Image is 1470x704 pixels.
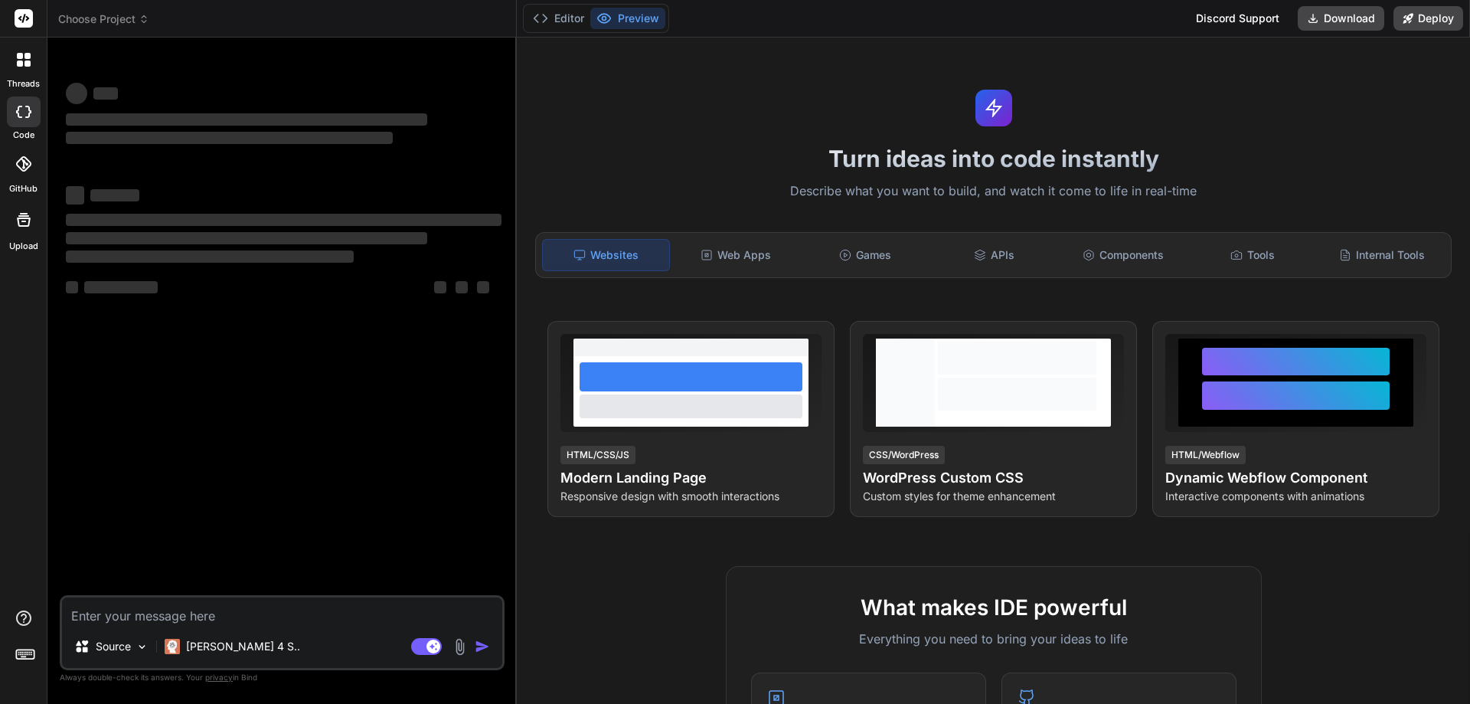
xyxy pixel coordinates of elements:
[13,129,34,142] label: code
[66,113,427,126] span: ‌
[66,186,84,205] span: ‌
[1060,239,1187,271] div: Components
[1318,239,1445,271] div: Internal Tools
[136,640,149,653] img: Pick Models
[526,145,1461,172] h1: Turn ideas into code instantly
[673,239,799,271] div: Web Apps
[560,467,822,489] h4: Modern Landing Page
[527,8,590,29] button: Editor
[96,639,131,654] p: Source
[590,8,665,29] button: Preview
[186,639,300,654] p: [PERSON_NAME] 4 S..
[560,446,635,464] div: HTML/CSS/JS
[1165,489,1426,504] p: Interactive components with animations
[475,639,490,654] img: icon
[863,489,1124,504] p: Custom styles for theme enhancement
[7,77,40,90] label: threads
[863,446,945,464] div: CSS/WordPress
[93,87,118,100] span: ‌
[84,281,158,293] span: ‌
[1187,6,1289,31] div: Discord Support
[802,239,929,271] div: Games
[90,189,139,201] span: ‌
[58,11,149,27] span: Choose Project
[526,182,1461,201] p: Describe what you want to build, and watch it come to life in real-time
[477,281,489,293] span: ‌
[1298,6,1384,31] button: Download
[66,214,501,226] span: ‌
[931,239,1057,271] div: APIs
[1165,446,1246,464] div: HTML/Webflow
[165,639,180,654] img: Claude 4 Sonnet
[9,182,38,195] label: GitHub
[451,638,469,656] img: attachment
[66,250,354,263] span: ‌
[751,591,1236,624] h2: What makes IDE powerful
[66,232,427,244] span: ‌
[1165,467,1426,489] h4: Dynamic Webflow Component
[863,467,1124,489] h4: WordPress Custom CSS
[751,630,1236,648] p: Everything you need to bring your ideas to life
[9,240,38,253] label: Upload
[66,132,393,144] span: ‌
[66,281,78,293] span: ‌
[60,670,505,685] p: Always double-check its answers. Your in Bind
[1190,239,1316,271] div: Tools
[205,673,233,682] span: privacy
[542,239,670,271] div: Websites
[434,281,446,293] span: ‌
[66,83,87,104] span: ‌
[456,281,468,293] span: ‌
[1393,6,1463,31] button: Deploy
[560,489,822,504] p: Responsive design with smooth interactions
